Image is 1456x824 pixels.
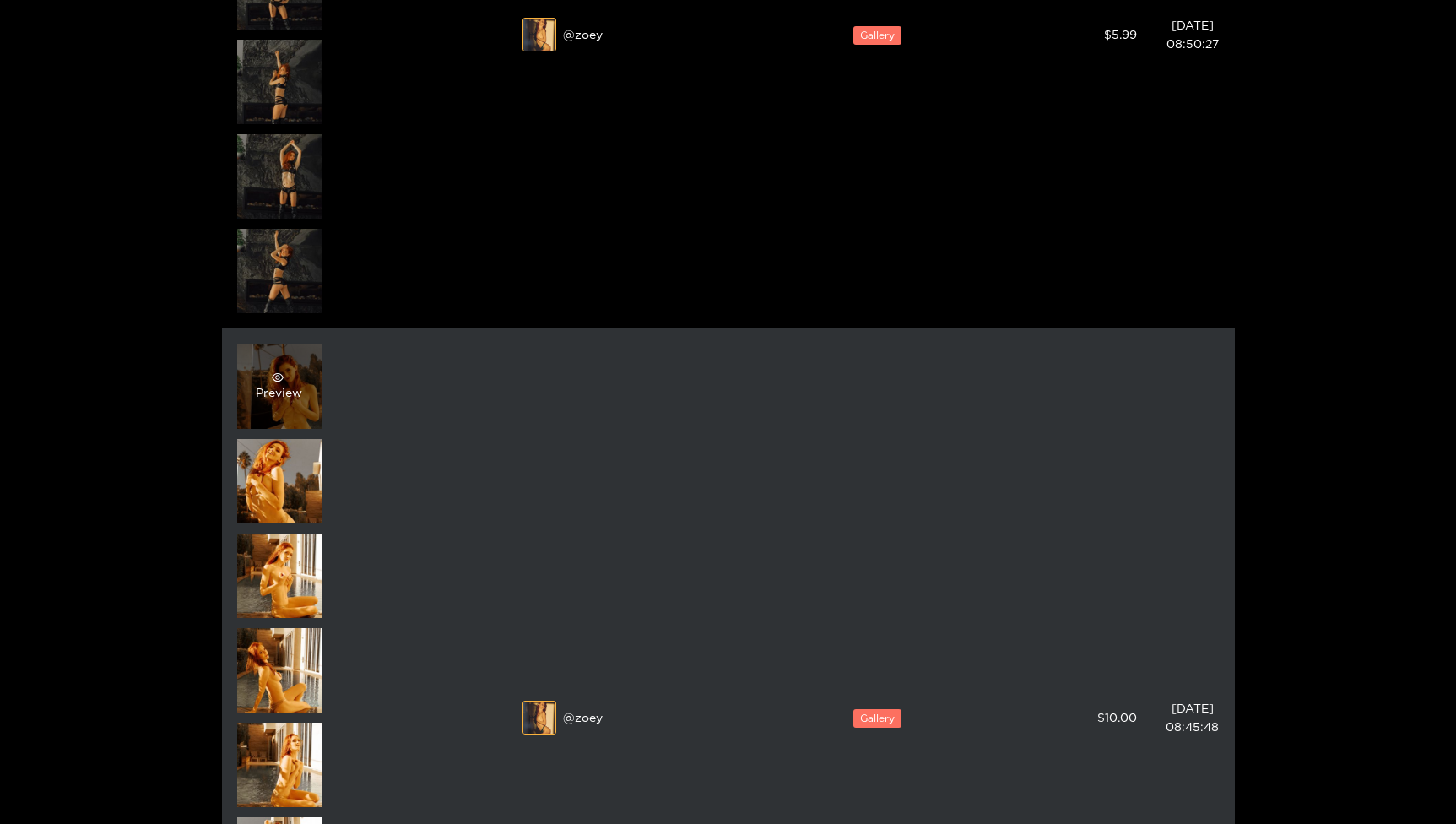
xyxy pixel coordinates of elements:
[523,19,557,52] img: rmfgq-8258aabf-444f-4756-95e3-e1c4db418019.jpeg
[1104,28,1137,41] span: $ 5.99
[853,709,901,728] span: Gallery
[1166,19,1219,50] span: [DATE] 08:50:27
[256,371,302,402] div: Preview
[523,702,557,735] img: rmfgq-8258aabf-444f-4756-95e3-e1c4db418019.jpeg
[522,18,764,51] div: @ zoey
[256,371,299,383] span: eye
[522,701,764,735] div: @ zoey
[1166,702,1219,733] span: [DATE] 08:45:48
[853,26,901,45] span: Gallery
[1097,711,1137,724] span: $ 10.00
